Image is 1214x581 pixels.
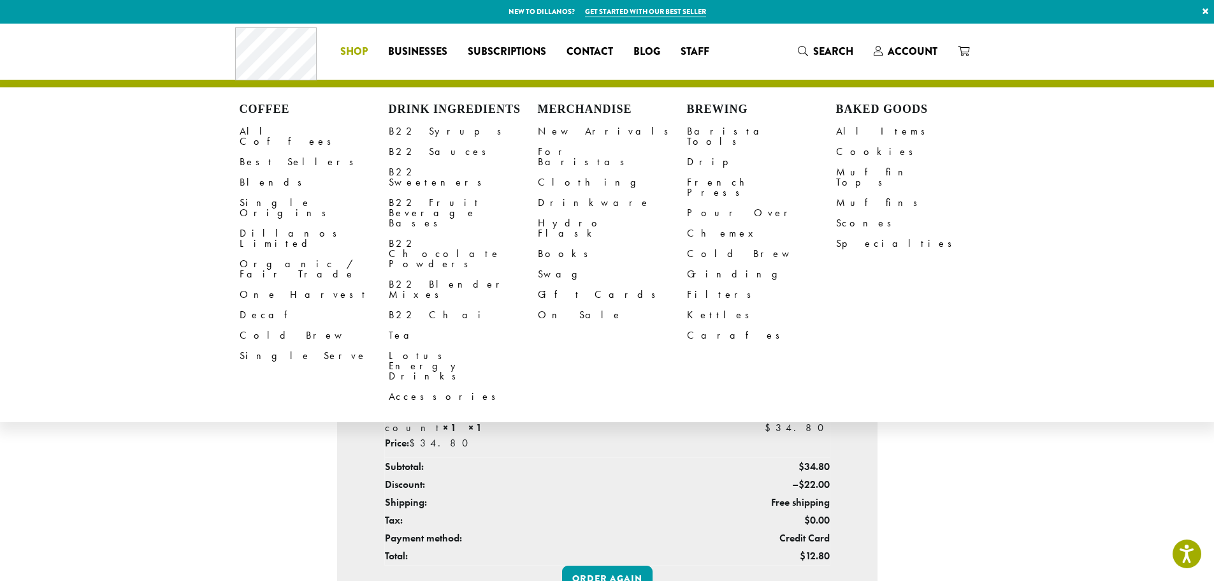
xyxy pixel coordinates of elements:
[389,346,538,386] a: Lotus Energy Drinks
[384,458,765,476] th: Subtotal:
[836,121,985,142] a: All Items
[240,305,389,325] a: Decaf
[385,436,409,450] strong: Price:
[798,460,830,473] span: 34.80
[538,244,687,264] a: Books
[240,254,389,284] a: Organic / Fair Trade
[389,305,538,325] a: B22 Chai
[681,44,709,60] span: Staff
[384,494,765,511] th: Shipping:
[538,193,687,213] a: Drinkware
[798,460,804,473] span: $
[765,421,776,434] span: $
[765,529,830,547] td: Credit Card
[240,325,389,346] a: Cold Brew
[836,103,985,117] h4: Baked Goods
[240,103,389,117] h4: Coffee
[800,549,806,563] span: $
[330,41,378,62] a: Shop
[888,44,937,59] span: Account
[788,41,864,62] a: Search
[538,284,687,305] a: Gift Cards
[836,142,985,162] a: Cookies
[240,121,389,152] a: All Coffees
[836,162,985,193] a: Muffin Tops
[538,305,687,325] a: On Sale
[804,513,830,527] span: 0.00
[240,284,389,305] a: One Harvest
[687,325,836,346] a: Carafes
[538,264,687,284] a: Swag
[687,223,836,244] a: Chemex
[687,121,836,152] a: Barista Tools
[409,436,420,450] span: $
[240,152,389,172] a: Best Sellers
[389,193,538,233] a: B22 Fruit Beverage Bases
[687,203,836,223] a: Pour Over
[384,511,765,529] th: Tax:
[800,549,830,563] span: 12.80
[670,41,719,62] a: Staff
[443,421,456,434] strong: × 1
[538,172,687,193] a: Clothing
[687,244,836,264] a: Cold Brew
[468,44,546,60] span: Subscriptions
[384,529,765,547] th: Payment method:
[687,103,836,117] h4: Brewing
[240,223,389,254] a: Dillanos Limited
[538,103,687,117] h4: Merchandise
[687,172,836,203] a: French Press
[389,162,538,193] a: B22 Sweeteners
[836,193,985,213] a: Muffins
[765,476,830,494] td: –
[765,421,830,434] bdi: 34.80
[389,386,538,407] a: Accessories
[340,44,368,60] span: Shop
[836,213,985,233] a: Scones
[538,213,687,244] a: Hydro Flask
[389,103,538,117] h4: Drink Ingredients
[389,325,538,346] a: Tea
[389,274,538,305] a: B22 Blender Mixes
[836,233,985,254] a: Specialties
[384,476,765,494] th: Discount:
[585,6,706,17] a: Get started with our best seller
[389,233,538,274] a: B22 Chocolate Powders
[538,121,687,142] a: New Arrivals
[240,172,389,193] a: Blends
[389,121,538,142] a: B22 Syrups
[687,152,836,172] a: Drip
[804,513,810,527] span: $
[468,421,482,434] strong: × 1
[798,478,830,491] span: 22.00
[798,478,804,491] span: $
[384,547,765,566] th: Total:
[409,436,474,450] span: 34.80
[240,346,389,366] a: Single Serve
[687,305,836,325] a: Kettles
[538,142,687,172] a: For Baristas
[813,44,853,59] span: Search
[389,142,538,162] a: B22 Sauces
[388,44,447,60] span: Businesses
[633,44,660,60] span: Blog
[687,284,836,305] a: Filters
[240,193,389,223] a: Single Origins
[687,264,836,284] a: Grinding
[765,494,830,511] td: Free shipping
[567,44,613,60] span: Contact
